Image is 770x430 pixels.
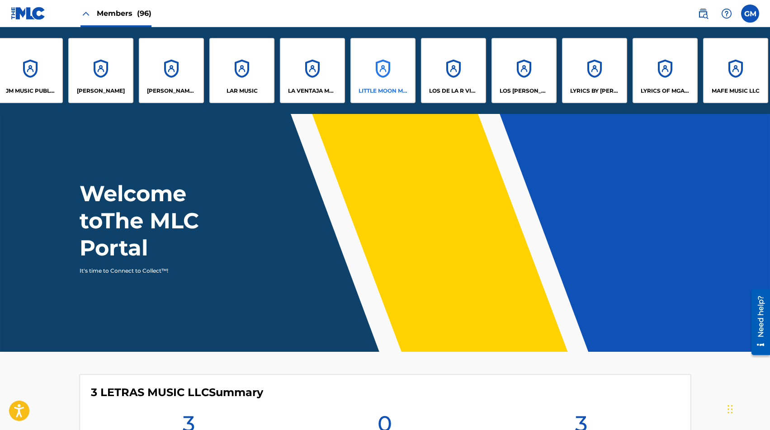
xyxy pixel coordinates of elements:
p: KARINA ISMEL PUBLISHING CORP [147,87,196,95]
img: Close [80,8,91,19]
img: search [698,8,709,19]
div: User Menu [741,5,759,23]
p: LYRICS BY LADON, LLC [570,87,619,95]
p: LA VENTAJA MUSIC, INC. [288,87,337,95]
div: Help [718,5,736,23]
p: LITTLE MOON MUSIC LLC [359,87,408,95]
div: Arrastrar [727,396,733,423]
a: AccountsLYRICS OF MGA LLC [633,38,698,103]
a: AccountsMAFE MUSIC LLC [703,38,768,103]
div: Widget de chat [725,387,770,430]
a: Public Search [694,5,712,23]
iframe: Resource Center [745,285,770,358]
a: AccountsLA VENTAJA MUSIC, INC. [280,38,345,103]
h4: 3 LETRAS MUSIC LLC [91,386,263,399]
iframe: Chat Widget [725,387,770,430]
p: JM MUSIC PUBLISHING INC. [6,87,55,95]
p: LYRICS OF MGA LLC [641,87,690,95]
a: AccountsLAR MUSIC [209,38,274,103]
p: LOS DE LA R VIP LLC [429,87,478,95]
img: help [721,8,732,19]
p: It's time to Connect to Collect™! [80,267,236,275]
p: MAFE MUSIC LLC [712,87,760,95]
h1: Welcome to The MLC Portal [80,180,249,261]
p: JORGE PENA GONZALEZ [77,87,125,95]
a: AccountsLYRICS BY [PERSON_NAME], LLC [562,38,627,103]
a: Accounts[PERSON_NAME] [68,38,133,103]
a: AccountsLITTLE MOON MUSIC LLC [350,38,416,103]
p: LOS INZUNZA PUBLISHING LLC [500,87,549,95]
a: AccountsLOS DE LA R VIP LLC [421,38,486,103]
a: AccountsLOS [PERSON_NAME] PUBLISHING LLC [491,38,557,103]
img: MLC Logo [11,7,46,20]
p: LAR MUSIC [227,87,258,95]
span: (96) [137,9,151,18]
span: Members [97,8,151,19]
a: Accounts[PERSON_NAME] PUBLISHING CORP [139,38,204,103]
